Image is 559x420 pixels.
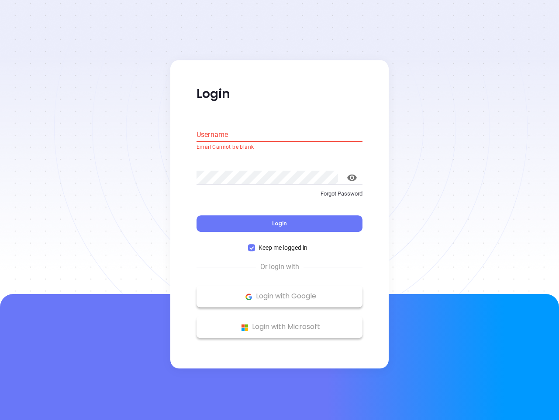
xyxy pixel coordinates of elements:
p: Forgot Password [197,189,362,198]
span: Login [272,220,287,227]
button: Login [197,216,362,232]
button: Microsoft Logo Login with Microsoft [197,316,362,338]
p: Login with Google [201,290,358,303]
a: Forgot Password [197,189,362,205]
p: Login [197,86,362,102]
img: Google Logo [243,291,254,302]
span: Keep me logged in [255,243,311,253]
img: Microsoft Logo [239,322,250,333]
p: Login with Microsoft [201,321,358,334]
button: Google Logo Login with Google [197,286,362,308]
button: toggle password visibility [342,167,362,188]
p: Email Cannot be blank [197,143,362,152]
span: Or login with [256,262,304,273]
